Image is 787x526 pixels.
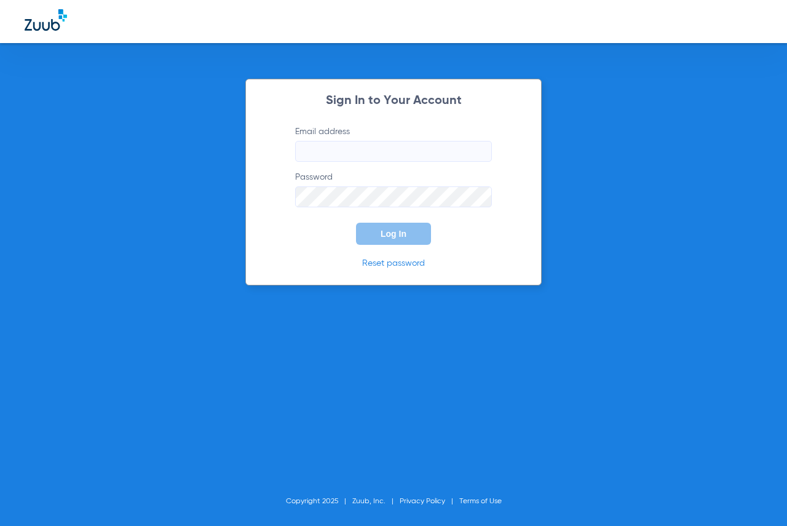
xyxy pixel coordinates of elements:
[25,9,67,31] img: Zuub Logo
[295,126,492,162] label: Email address
[295,171,492,207] label: Password
[356,223,431,245] button: Log In
[352,495,400,508] li: Zuub, Inc.
[295,141,492,162] input: Email address
[277,95,510,107] h2: Sign In to Your Account
[400,498,445,505] a: Privacy Policy
[362,259,425,268] a: Reset password
[295,186,492,207] input: Password
[286,495,352,508] li: Copyright 2025
[381,229,406,239] span: Log In
[459,498,502,505] a: Terms of Use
